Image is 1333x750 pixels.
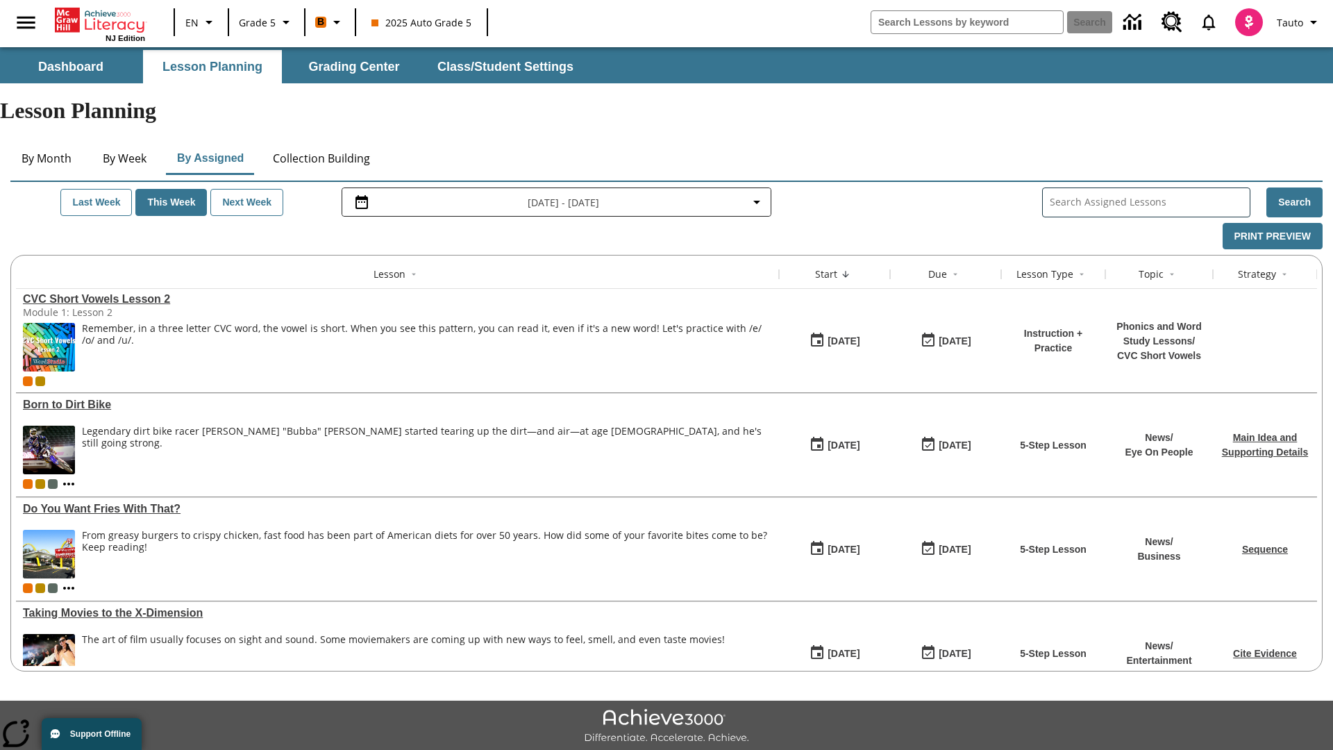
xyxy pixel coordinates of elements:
div: Due [928,267,947,281]
button: Profile/Settings [1271,10,1327,35]
div: Home [55,5,145,42]
p: 5-Step Lesson [1020,542,1087,557]
button: Sort [947,266,964,283]
a: Taking Movies to the X-Dimension, Lessons [23,607,772,619]
button: Next Week [210,189,283,216]
img: One of the first McDonald's stores, with the iconic red sign and golden arches. [23,530,75,578]
span: EN [185,15,199,30]
input: search field [871,11,1063,33]
span: NJ Edition [106,34,145,42]
button: Dashboard [1,50,140,83]
p: Entertainment [1126,653,1191,668]
div: [DATE] [828,541,860,558]
button: Sort [1073,266,1090,283]
button: This Week [135,189,207,216]
button: Lesson Planning [143,50,282,83]
div: From greasy burgers to crispy chicken, fast food has been part of American diets for over 50 year... [82,530,772,553]
div: Legendary dirt bike racer James "Bubba" Stewart started tearing up the dirt—and air—at age 4, and... [82,426,772,474]
span: New 2025 class [35,479,45,489]
div: Current Class [23,479,33,489]
p: Remember, in a three letter CVC word, the vowel is short. When you see this pattern, you can read... [82,323,772,347]
div: [DATE] [939,333,971,350]
button: Select a new avatar [1227,4,1271,40]
div: [DATE] [939,541,971,558]
div: Strategy [1238,267,1276,281]
p: 5-Step Lesson [1020,647,1087,661]
button: 08/18/25: First time the lesson was available [805,536,864,562]
div: [DATE] [828,333,860,350]
button: 08/19/25: Last day the lesson can be accessed [916,328,975,354]
button: Show more classes [60,580,77,597]
div: New 2025 class [35,583,45,593]
span: Tauto [1277,15,1303,30]
button: Select the date range menu item [348,194,765,210]
p: News / [1126,639,1191,653]
div: [DATE] [939,645,971,662]
button: By Assigned [166,142,255,175]
button: 08/18/25: First time the lesson was available [805,432,864,458]
button: By Week [90,142,159,175]
p: News / [1125,431,1193,445]
div: [DATE] [828,645,860,662]
div: Legendary dirt bike racer [PERSON_NAME] "Bubba" [PERSON_NAME] started tearing up the dirt—and air... [82,426,772,449]
a: Main Idea and Supporting Details [1222,432,1308,458]
div: Do You Want Fries With That? [23,503,772,515]
img: Motocross racer James Stewart flies through the air on his dirt bike. [23,426,75,474]
button: Sort [405,266,422,283]
span: Support Offline [70,729,131,739]
a: CVC Short Vowels Lesson 2, Lessons [23,293,772,306]
button: Show more classes [60,476,77,492]
div: New 2025 class [35,376,45,386]
img: Achieve3000 Differentiate Accelerate Achieve [584,709,749,744]
div: Lesson [374,267,405,281]
div: [DATE] [828,437,860,454]
button: Grading Center [285,50,424,83]
a: Resource Center, Will open in new tab [1153,3,1191,41]
div: From greasy burgers to crispy chicken, fast food has been part of American diets for over 50 year... [82,530,772,578]
span: OL 2025 Auto Grade 6 [48,479,58,489]
div: The art of film usually focuses on sight and sound. Some moviemakers are coming up with new ways ... [82,634,725,683]
span: Current Class [23,583,33,593]
div: Lesson Type [1016,267,1073,281]
p: 5-Step Lesson [1020,438,1087,453]
div: Taking Movies to the X-Dimension [23,607,772,619]
p: Business [1137,549,1180,564]
button: Collection Building [262,142,381,175]
button: 08/18/25: Last day the lesson can be accessed [916,536,975,562]
span: 2025 Auto Grade 5 [371,15,471,30]
button: Boost Class color is orange. Change class color [310,10,351,35]
button: Last Week [60,189,132,216]
p: Instruction + Practice [1008,326,1098,356]
button: Support Offline [42,718,142,750]
button: Print Preview [1223,223,1323,250]
div: Current Class [23,376,33,386]
div: OL 2025 Auto Grade 6 [48,583,58,593]
div: Remember, in a three letter CVC word, the vowel is short. When you see this pattern, you can read... [82,323,772,372]
span: B [317,13,324,31]
a: Born to Dirt Bike, Lessons [23,399,772,411]
button: Sort [837,266,854,283]
div: Born to Dirt Bike [23,399,772,411]
button: 08/24/25: Last day the lesson can be accessed [916,640,975,667]
button: Grade: Grade 5, Select a grade [233,10,300,35]
button: Class/Student Settings [426,50,585,83]
p: The art of film usually focuses on sight and sound. Some moviemakers are coming up with new ways ... [82,634,725,646]
button: Open side menu [6,2,47,43]
a: Data Center [1115,3,1153,42]
div: Topic [1139,267,1164,281]
a: Notifications [1191,4,1227,40]
a: Do You Want Fries With That?, Lessons [23,503,772,515]
div: Start [815,267,837,281]
button: 08/19/25: First time the lesson was available [805,328,864,354]
svg: Collapse Date Range Filter [748,194,765,210]
div: CVC Short Vowels Lesson 2 [23,293,772,306]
